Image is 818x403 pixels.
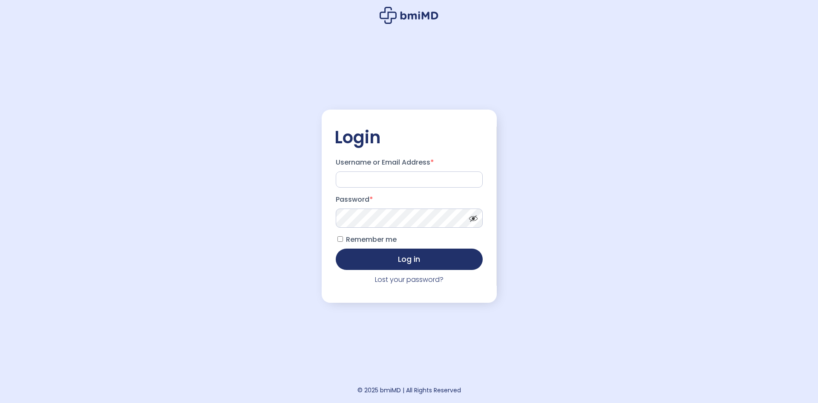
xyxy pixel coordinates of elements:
[336,193,483,206] label: Password
[375,275,444,284] a: Lost your password?
[357,384,461,396] div: © 2025 bmiMD | All Rights Reserved
[336,249,483,270] button: Log in
[334,127,484,148] h2: Login
[336,156,483,169] label: Username or Email Address
[337,236,343,242] input: Remember me
[346,235,397,244] span: Remember me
